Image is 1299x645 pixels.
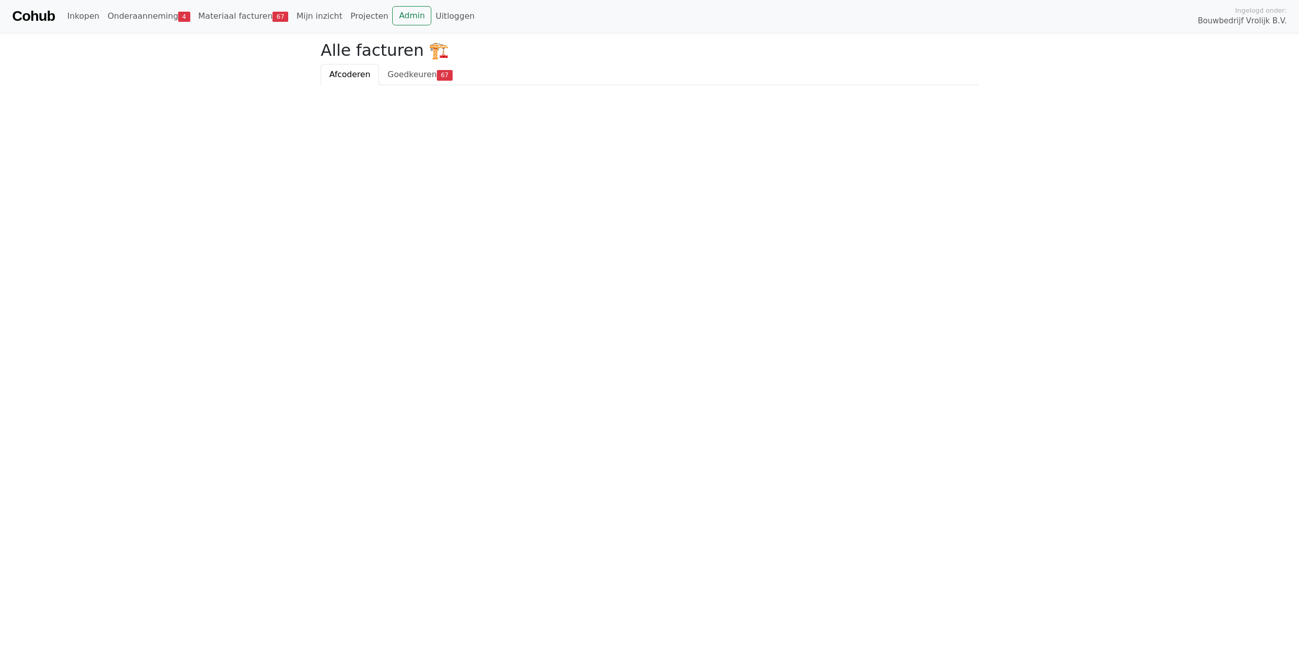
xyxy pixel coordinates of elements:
[272,12,288,22] span: 67
[104,6,194,26] a: Onderaanneming4
[321,64,379,85] a: Afcoderen
[437,70,453,80] span: 67
[178,12,190,22] span: 4
[1235,6,1287,15] span: Ingelogd onder:
[194,6,293,26] a: Materiaal facturen67
[12,4,55,28] a: Cohub
[329,70,370,79] span: Afcoderen
[321,41,978,60] h2: Alle facturen 🏗️
[347,6,393,26] a: Projecten
[392,6,431,25] a: Admin
[63,6,103,26] a: Inkopen
[431,6,478,26] a: Uitloggen
[388,70,437,79] span: Goedkeuren
[292,6,347,26] a: Mijn inzicht
[1198,15,1287,27] span: Bouwbedrijf Vrolijk B.V.
[379,64,461,85] a: Goedkeuren67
